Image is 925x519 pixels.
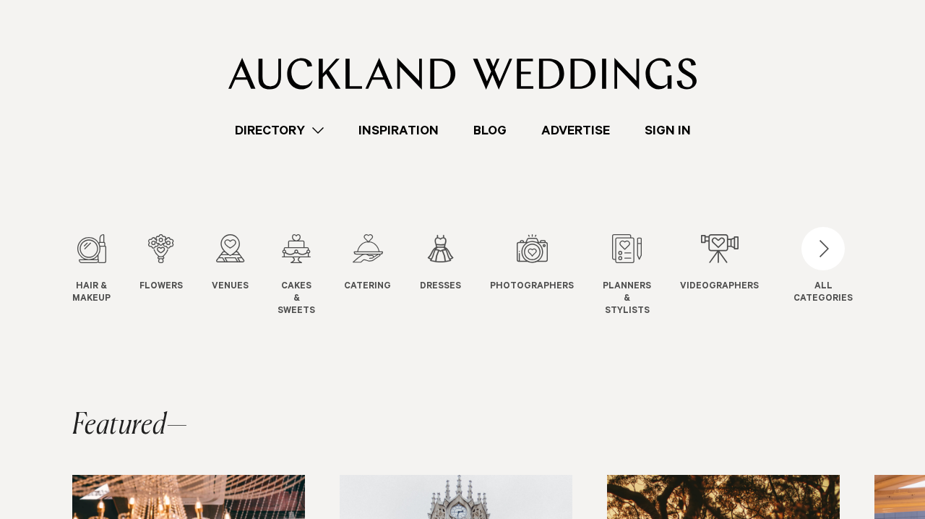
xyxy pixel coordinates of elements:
a: Advertise [524,121,627,140]
img: Auckland Weddings Logo [228,58,697,90]
swiper-slide: 6 / 12 [420,234,490,317]
a: Sign In [627,121,708,140]
swiper-slide: 7 / 12 [490,234,603,317]
a: Planners & Stylists [603,234,651,317]
swiper-slide: 1 / 12 [72,234,139,317]
a: Flowers [139,234,183,293]
a: Videographers [680,234,759,293]
a: Cakes & Sweets [277,234,315,317]
h2: Featured [72,411,188,440]
a: Hair & Makeup [72,234,111,306]
swiper-slide: 4 / 12 [277,234,344,317]
div: ALL CATEGORIES [793,281,853,306]
swiper-slide: 9 / 12 [680,234,788,317]
a: Blog [456,121,524,140]
swiper-slide: 5 / 12 [344,234,420,317]
swiper-slide: 3 / 12 [212,234,277,317]
swiper-slide: 8 / 12 [603,234,680,317]
span: Dresses [420,281,461,293]
span: Flowers [139,281,183,293]
a: Venues [212,234,249,293]
a: Catering [344,234,391,293]
a: Photographers [490,234,574,293]
a: Inspiration [341,121,456,140]
span: Venues [212,281,249,293]
span: Hair & Makeup [72,281,111,306]
span: Videographers [680,281,759,293]
span: Catering [344,281,391,293]
button: ALLCATEGORIES [793,234,853,302]
span: Photographers [490,281,574,293]
span: Cakes & Sweets [277,281,315,317]
swiper-slide: 2 / 12 [139,234,212,317]
a: Directory [218,121,341,140]
a: Dresses [420,234,461,293]
span: Planners & Stylists [603,281,651,317]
